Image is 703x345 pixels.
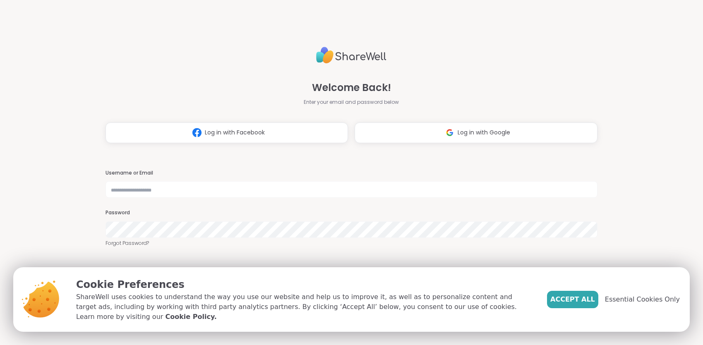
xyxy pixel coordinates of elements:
[106,122,348,143] button: Log in with Facebook
[316,43,386,67] img: ShareWell Logo
[106,209,597,216] h3: Password
[312,80,391,95] span: Welcome Back!
[458,128,510,137] span: Log in with Google
[76,277,534,292] p: Cookie Preferences
[355,122,597,143] button: Log in with Google
[547,291,598,308] button: Accept All
[605,295,680,304] span: Essential Cookies Only
[189,125,205,140] img: ShareWell Logomark
[304,98,399,106] span: Enter your email and password below
[442,125,458,140] img: ShareWell Logomark
[106,240,597,247] a: Forgot Password?
[550,295,595,304] span: Accept All
[76,292,534,322] p: ShareWell uses cookies to understand the way you use our website and help us to improve it, as we...
[165,312,216,322] a: Cookie Policy.
[205,128,265,137] span: Log in with Facebook
[106,170,597,177] h3: Username or Email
